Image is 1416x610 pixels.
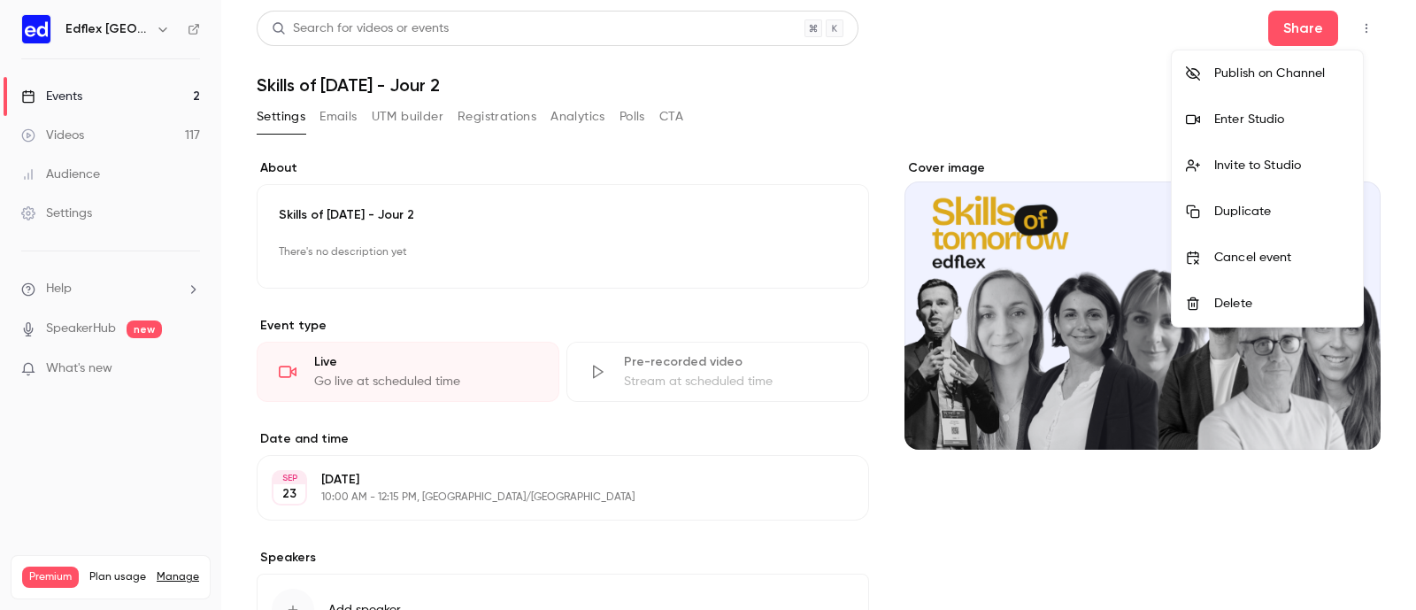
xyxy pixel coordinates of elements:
[1214,295,1349,313] div: Delete
[1214,65,1349,82] div: Publish on Channel
[1214,249,1349,266] div: Cancel event
[1214,203,1349,220] div: Duplicate
[1214,157,1349,174] div: Invite to Studio
[1214,111,1349,128] div: Enter Studio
